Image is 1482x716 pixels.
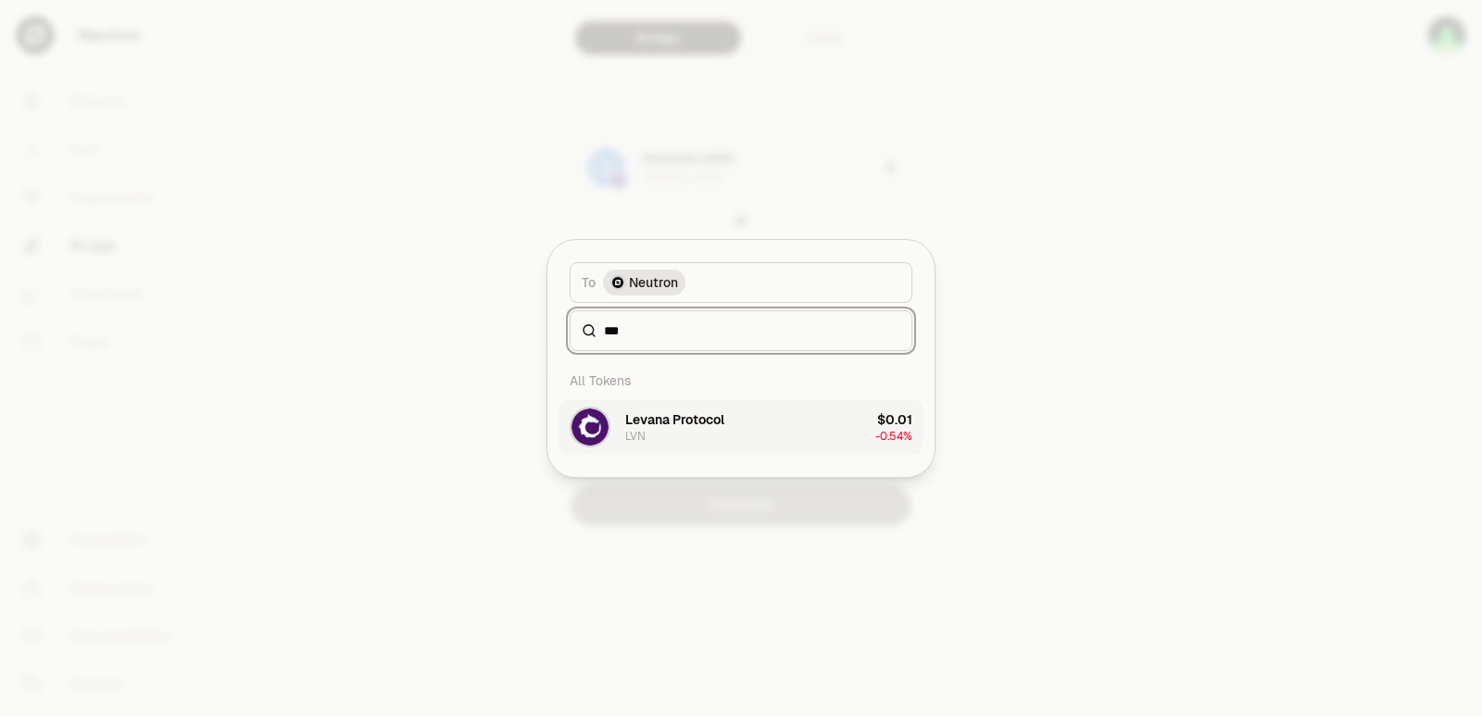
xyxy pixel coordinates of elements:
span: -0.54% [875,429,912,444]
img: Neutron Logo [612,277,623,288]
img: LVN Logo [571,408,609,446]
div: $0.01 [877,410,912,429]
div: Levana Protocol [625,410,724,429]
div: LVN [625,429,646,444]
span: Neutron [629,273,678,292]
div: All Tokens [559,362,923,399]
span: To [582,273,596,292]
button: LVN LogoLevana ProtocolLVN$0.01-0.54% [559,399,923,455]
button: ToNeutron LogoNeutron [570,262,912,303]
